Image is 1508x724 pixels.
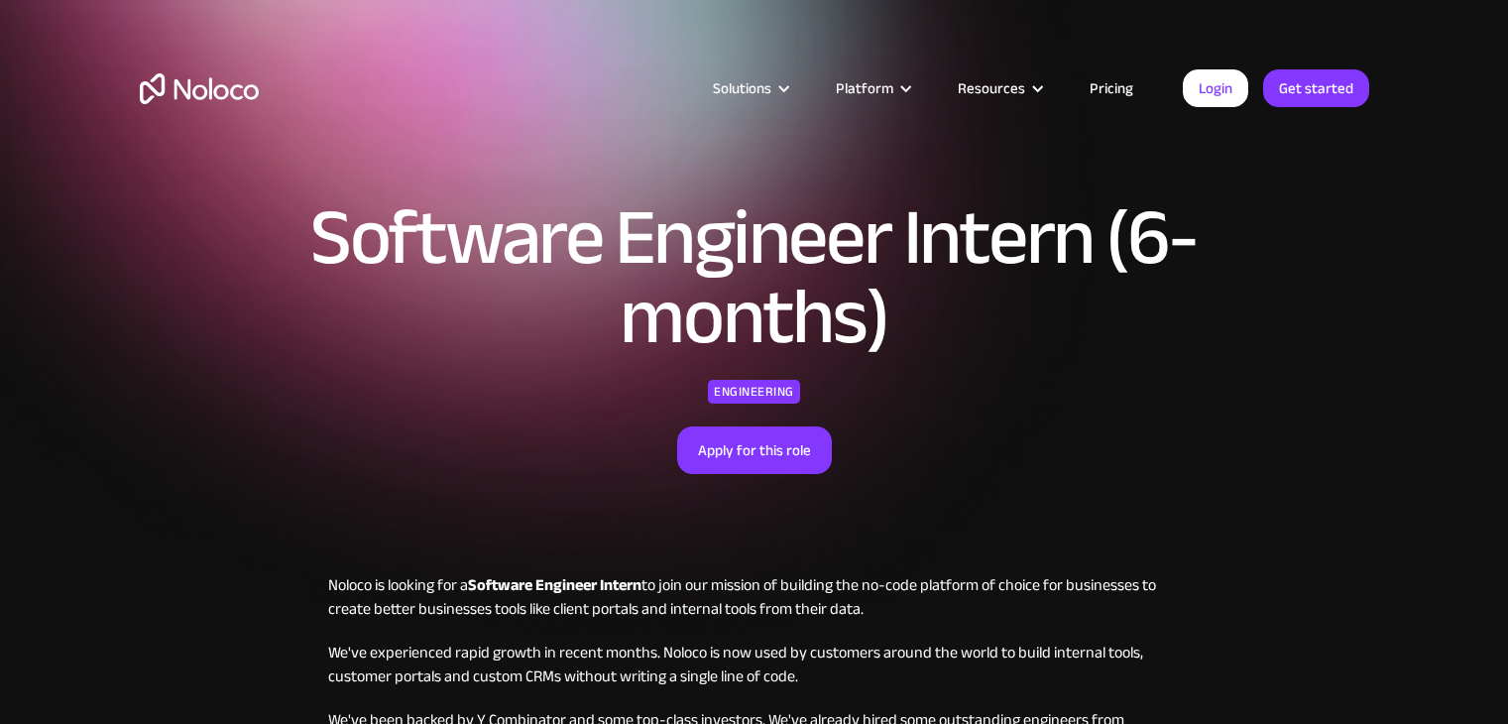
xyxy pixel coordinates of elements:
[328,573,1181,621] p: Noloco is looking for a to join our mission of building the no-code platform of choice for busine...
[1065,75,1158,101] a: Pricing
[811,75,933,101] div: Platform
[1183,69,1248,107] a: Login
[244,198,1265,357] h1: Software Engineer Intern (6-months)
[468,570,641,600] strong: Software Engineer Intern
[140,73,259,104] a: home
[688,75,811,101] div: Solutions
[708,380,800,404] div: Engineering
[328,641,1181,688] p: We've experienced rapid growth in recent months. Noloco is now used by customers around the world...
[677,426,832,474] a: Apply for this role
[1263,69,1369,107] a: Get started
[836,75,893,101] div: Platform
[933,75,1065,101] div: Resources
[713,75,771,101] div: Solutions
[958,75,1025,101] div: Resources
